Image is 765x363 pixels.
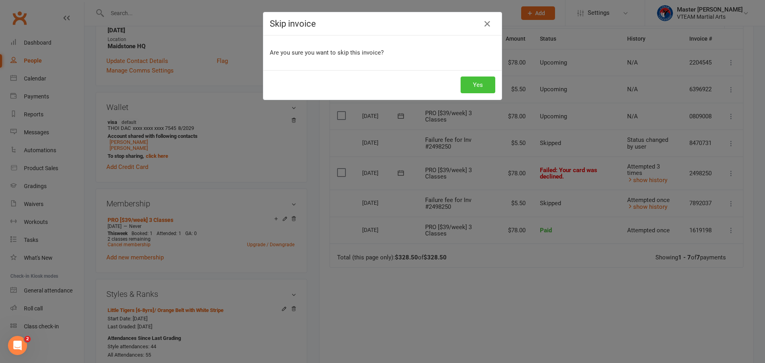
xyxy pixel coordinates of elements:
button: Close [481,18,494,30]
span: 2 [24,336,31,342]
button: Yes [461,77,495,93]
span: Are you sure you want to skip this invoice? [270,49,384,56]
h4: Skip invoice [270,19,495,29]
iframe: Intercom live chat [8,336,27,355]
